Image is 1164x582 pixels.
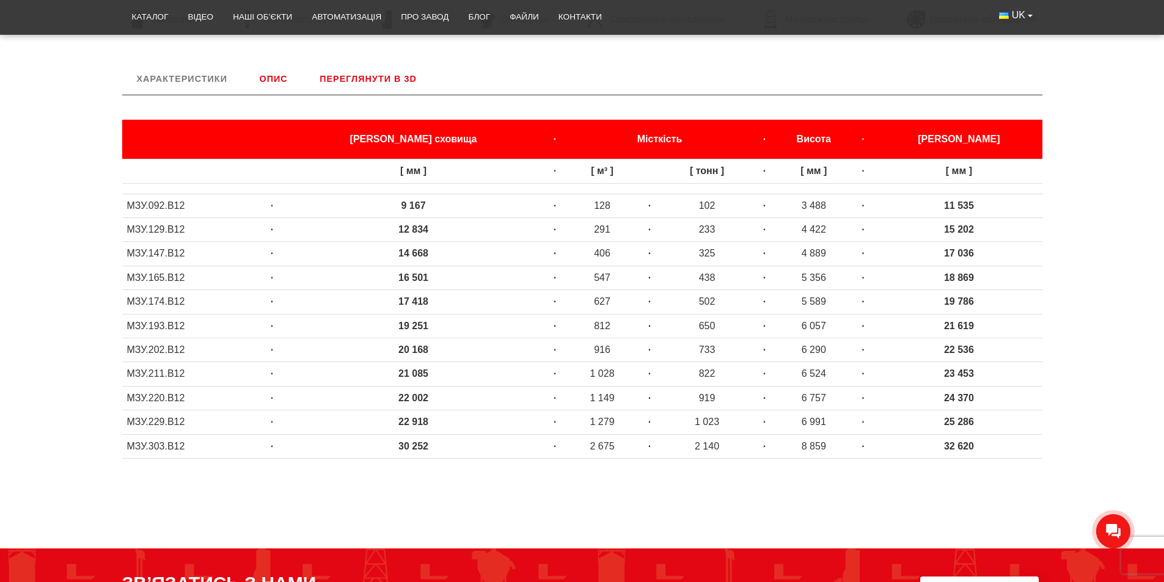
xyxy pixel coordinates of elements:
strong: 19 251 [398,321,428,331]
td: МЗУ.147.В12 [122,242,260,266]
td: 733 [662,338,752,362]
strong: [ тонн ] [690,166,724,176]
strong: · [763,393,766,403]
strong: · [554,134,556,144]
td: МЗУ.220.В12 [122,386,260,410]
strong: · [862,416,864,427]
strong: · [648,416,651,427]
td: 3 488 [777,194,851,217]
td: 4 889 [777,242,851,266]
td: 233 [662,218,752,242]
th: [PERSON_NAME] [876,120,1042,159]
td: 2 675 [568,434,637,458]
strong: 18 869 [944,272,974,283]
img: Українська [999,12,1009,19]
strong: 30 252 [398,441,428,451]
td: 6 757 [777,386,851,410]
strong: · [271,368,273,379]
td: 6 057 [777,314,851,338]
strong: · [862,344,864,355]
strong: · [271,200,273,211]
strong: 22 002 [398,393,428,403]
td: 6 524 [777,362,851,386]
strong: · [862,272,864,283]
td: 627 [568,290,637,314]
td: 5 356 [777,266,851,289]
td: 1 279 [568,410,637,434]
a: Про завод [391,4,458,31]
strong: · [763,368,766,379]
strong: · [763,134,766,144]
strong: · [763,224,766,235]
strong: · [554,272,556,283]
a: Наші об’єкти [223,4,302,31]
strong: · [271,296,273,307]
strong: · [648,441,651,451]
strong: · [862,166,864,176]
strong: · [763,272,766,283]
strong: · [862,441,864,451]
strong: 22 536 [944,344,974,355]
strong: · [554,393,556,403]
td: 325 [662,242,752,266]
span: UK [1012,9,1025,22]
strong: · [763,296,766,307]
td: МЗУ.129.В12 [122,218,260,242]
strong: · [554,344,556,355]
strong: · [648,200,651,211]
strong: · [763,200,766,211]
td: МЗУ.229.В12 [122,410,260,434]
a: Опис [244,63,302,95]
td: 1 028 [568,362,637,386]
strong: · [554,296,556,307]
strong: 17 036 [944,248,974,258]
th: Місткість [568,120,752,159]
strong: · [763,248,766,258]
strong: 9 167 [401,200,426,211]
strong: 12 834 [398,224,428,235]
a: Блог [458,4,500,31]
strong: · [554,321,556,331]
td: МЗУ.174.В12 [122,290,260,314]
a: Файли [500,4,549,31]
strong: · [271,416,273,427]
td: 650 [662,314,752,338]
td: 438 [662,266,752,289]
td: 1 023 [662,410,752,434]
strong: · [862,321,864,331]
td: МЗУ.303.В12 [122,434,260,458]
strong: · [648,393,651,403]
strong: 14 668 [398,248,428,258]
strong: 17 418 [398,296,428,307]
strong: · [763,321,766,331]
strong: 23 453 [944,368,974,379]
strong: · [271,248,273,258]
strong: · [271,393,273,403]
strong: · [648,272,651,283]
td: МЗУ.193.В12 [122,314,260,338]
strong: · [862,296,864,307]
td: 102 [662,194,752,217]
strong: · [271,272,273,283]
td: 916 [568,338,637,362]
strong: · [862,393,864,403]
strong: · [648,296,651,307]
td: 1 149 [568,386,637,410]
a: Контакти [549,4,612,31]
td: 5 589 [777,290,851,314]
td: 6 290 [777,338,851,362]
strong: 24 370 [944,393,974,403]
td: 6 991 [777,410,851,434]
strong: · [271,321,273,331]
strong: · [862,134,864,144]
strong: 20 168 [398,344,428,355]
td: 128 [568,194,637,217]
strong: 25 286 [944,416,974,427]
strong: · [648,321,651,331]
strong: · [763,344,766,355]
strong: [ м³ ] [591,166,613,176]
th: [PERSON_NAME] сховища [285,120,542,159]
strong: 21 085 [398,368,428,379]
td: 919 [662,386,752,410]
td: 291 [568,218,637,242]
